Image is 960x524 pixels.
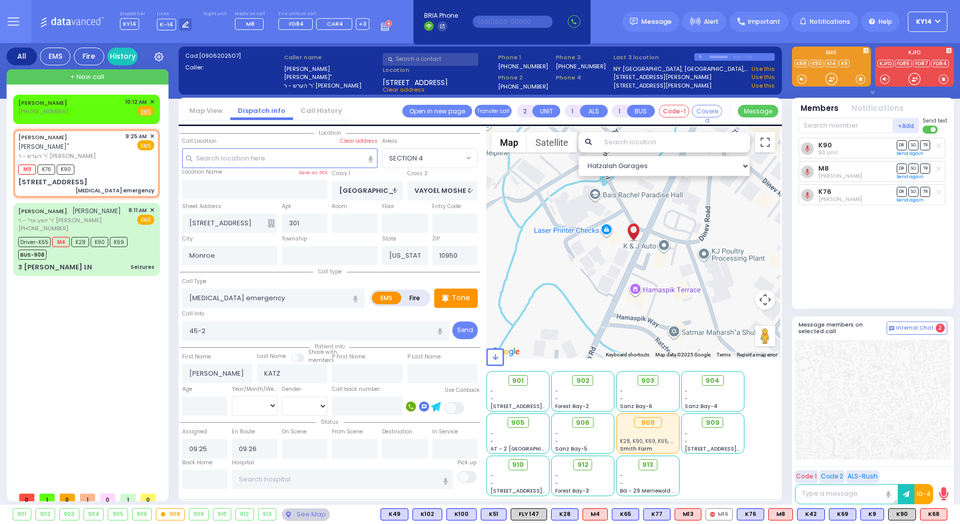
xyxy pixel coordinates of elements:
span: 2 [936,324,945,333]
label: Assigned [182,428,207,436]
span: M8 [246,20,255,28]
span: EMS [137,140,154,150]
span: ✕ [150,206,154,215]
label: Last 3 location [613,53,694,62]
a: History [107,48,138,65]
div: BLS [481,508,507,520]
button: Show street map [491,132,527,152]
span: 901 [512,376,524,386]
span: ✕ [150,132,154,141]
span: CAR4 [327,20,343,28]
u: EMS [141,108,151,115]
span: members [308,356,334,364]
div: EMS [40,48,70,65]
button: Toggle fullscreen view [755,132,775,152]
label: [PERSON_NAME]" [284,73,380,82]
a: K76 [818,188,831,195]
span: Send text [923,117,947,125]
button: Members [801,103,839,114]
span: 906 [576,418,590,428]
span: K28, K90, K69, K65, M4 [620,437,678,445]
label: Street Address [182,203,221,211]
button: ALS [580,105,608,117]
label: KJFD [875,50,954,57]
label: Save as POI [299,169,327,176]
span: SECTION 4 [382,148,478,168]
label: Location [383,66,494,74]
div: BLS [612,508,639,520]
span: 902 [576,376,590,386]
label: Cross 1 [332,170,350,178]
span: TR [920,187,930,196]
div: BLS [737,508,764,520]
a: M8 [818,165,829,172]
label: Destination [382,428,412,436]
div: 908 [634,417,662,428]
span: - [685,387,688,395]
img: red-radio-icon.svg [710,512,715,517]
label: [PERSON_NAME] [284,65,380,73]
a: FD84 [931,60,949,67]
a: [PERSON_NAME] [18,99,67,107]
label: In Service [432,428,458,436]
a: K9 [839,60,850,67]
input: Search location [598,132,750,152]
button: Code 2 [819,470,845,483]
button: Code 1 [795,470,818,483]
label: Fire [401,292,429,304]
a: NY [GEOGRAPHIC_DATA], [GEOGRAPHIC_DATA], [GEOGRAPHIC_DATA] [613,65,748,73]
a: Open in new page [402,105,472,117]
span: ר' יושע ארי' - ר' [PERSON_NAME] [18,216,121,225]
span: [PHONE_NUMBER] [18,107,68,115]
a: Open this area in Google Maps (opens a new window) [489,345,522,358]
a: Map View [182,106,230,115]
label: [PHONE_NUMBER] [556,62,606,70]
span: K76 [37,165,55,175]
span: K90 [57,165,74,175]
span: - [555,437,558,445]
div: K28 [551,508,578,520]
span: - [490,437,493,445]
span: Message [641,17,672,27]
span: - [490,387,493,395]
label: [PHONE_NUMBER] [498,83,548,90]
label: Medic on call [235,11,267,17]
label: Call back number [332,385,380,393]
div: K68 [920,508,947,520]
span: K90 [91,237,108,247]
label: En Route [232,428,255,436]
span: [STREET_ADDRESS] [383,77,448,86]
span: - [620,395,623,402]
span: 0 [141,494,156,501]
button: Drag Pegman onto the map to open Street View [755,326,775,346]
span: Moses Roth [818,172,862,180]
span: +3 [359,20,366,28]
span: + New call [70,72,104,82]
div: ALS [920,508,947,520]
div: BLS [860,508,884,520]
button: Internal Chat 2 [887,321,947,335]
span: 9:25 AM [126,133,147,140]
span: - [555,472,558,479]
span: [0906202507] [199,52,241,60]
span: - [685,395,688,402]
span: DR [897,187,907,196]
button: Notifications [852,103,904,114]
label: ZIP [432,235,440,243]
a: Send again [897,174,924,180]
div: ALS [582,508,608,520]
div: K51 [481,508,507,520]
label: Call Location [182,137,217,145]
span: - [490,472,493,479]
label: Apt [282,203,291,211]
label: EMS [372,292,401,304]
img: comment-alt.png [889,326,894,331]
small: Share with [308,348,337,356]
label: [PHONE_NUMBER] [498,62,548,70]
span: [STREET_ADDRESS][PERSON_NAME] [490,487,586,495]
span: - [685,430,688,437]
label: On Scene [282,428,307,436]
button: Show satellite imagery [527,132,577,152]
button: Send [452,321,478,339]
div: BLS [551,508,578,520]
